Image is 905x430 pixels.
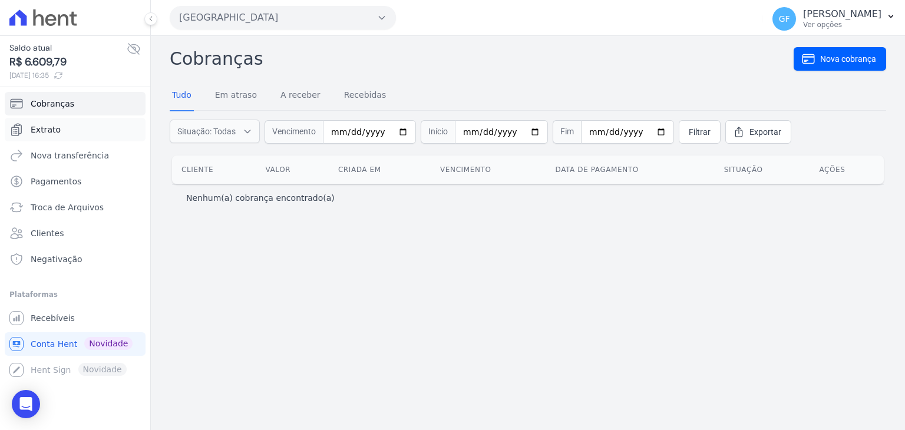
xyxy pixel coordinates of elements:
[172,156,256,184] th: Cliente
[31,338,77,350] span: Conta Hent
[31,227,64,239] span: Clientes
[84,337,133,350] span: Novidade
[5,306,146,330] a: Recebíveis
[213,81,259,111] a: Em atraso
[9,42,127,54] span: Saldo atual
[9,287,141,302] div: Plataformas
[177,125,236,137] span: Situação: Todas
[170,45,794,72] h2: Cobranças
[725,120,791,144] a: Exportar
[689,126,711,138] span: Filtrar
[31,176,81,187] span: Pagamentos
[9,70,127,81] span: [DATE] 16:35
[779,15,790,23] span: GF
[265,120,323,144] span: Vencimento
[5,332,146,356] a: Conta Hent Novidade
[278,81,323,111] a: A receber
[5,221,146,245] a: Clientes
[31,312,75,324] span: Recebíveis
[803,8,881,20] p: [PERSON_NAME]
[342,81,389,111] a: Recebidas
[553,120,581,144] span: Fim
[715,156,810,184] th: Situação
[9,92,141,382] nav: Sidebar
[5,196,146,219] a: Troca de Arquivos
[546,156,715,184] th: Data de pagamento
[5,118,146,141] a: Extrato
[5,170,146,193] a: Pagamentos
[679,120,721,144] a: Filtrar
[31,98,74,110] span: Cobranças
[329,156,431,184] th: Criada em
[170,120,260,143] button: Situação: Todas
[186,192,335,204] p: Nenhum(a) cobrança encontrado(a)
[810,156,884,184] th: Ações
[5,247,146,271] a: Negativação
[170,6,396,29] button: [GEOGRAPHIC_DATA]
[31,201,104,213] span: Troca de Arquivos
[794,47,886,71] a: Nova cobrança
[421,120,455,144] span: Início
[170,81,194,111] a: Tudo
[431,156,546,184] th: Vencimento
[31,253,82,265] span: Negativação
[763,2,905,35] button: GF [PERSON_NAME] Ver opções
[803,20,881,29] p: Ver opções
[5,92,146,115] a: Cobranças
[256,156,329,184] th: Valor
[5,144,146,167] a: Nova transferência
[12,390,40,418] div: Open Intercom Messenger
[9,54,127,70] span: R$ 6.609,79
[31,124,61,135] span: Extrato
[31,150,109,161] span: Nova transferência
[749,126,781,138] span: Exportar
[820,53,876,65] span: Nova cobrança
